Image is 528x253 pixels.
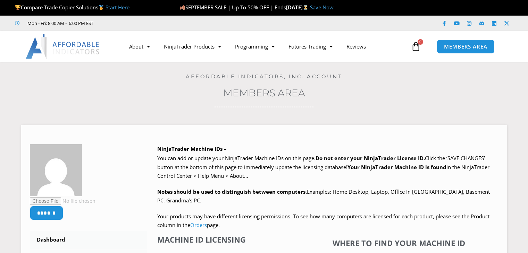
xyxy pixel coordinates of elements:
[340,38,373,54] a: Reviews
[186,73,342,80] a: Affordable Indicators, Inc. Account
[15,5,20,10] img: 🏆
[157,155,316,162] span: You can add or update your NinjaTrader Machine IDs on this page.
[157,213,489,229] span: Your products may have different licensing permissions. To see how many computers are licensed fo...
[303,5,308,10] img: ⌛
[26,19,93,27] span: Mon - Fri: 8:00 AM – 6:00 PM EST
[122,38,409,54] nav: Menu
[347,164,446,171] strong: Your NinjaTrader Machine ID is found
[99,5,104,10] img: 🥇
[15,4,129,11] span: Compare Trade Copier Solutions
[157,188,307,195] strong: Notes should be used to distinguish between computers.
[190,221,207,228] a: Orders
[310,4,334,11] a: Save Now
[437,40,495,54] a: MEMBERS AREA
[157,188,490,204] span: Examples: Home Desktop, Laptop, Office In [GEOGRAPHIC_DATA], Basement PC, Grandma’s PC.
[122,38,157,54] a: About
[103,20,207,27] iframe: Customer reviews powered by Trustpilot
[303,238,494,247] h4: Where to find your Machine ID
[26,34,100,59] img: LogoAI | Affordable Indicators – NinjaTrader
[106,4,129,11] a: Start Here
[157,38,228,54] a: NinjaTrader Products
[228,38,282,54] a: Programming
[444,44,487,49] span: MEMBERS AREA
[316,155,425,162] b: Do not enter your NinjaTrader License ID.
[179,4,286,11] span: SEPTEMBER SALE | Up To 50% OFF | Ends
[282,38,340,54] a: Futures Trading
[418,39,423,45] span: 0
[30,144,82,196] img: 1e63e29db4a8c9081b5bb42c4670bc88ed1a5e7f4fb1d70dde8dbfa39380b47b
[401,36,431,56] a: 0
[157,235,295,244] h4: Machine ID Licensing
[286,4,310,11] strong: [DATE]
[157,155,489,179] span: Click the ‘SAVE CHANGES’ button at the bottom of this page to immediately update the licensing da...
[30,231,147,249] a: Dashboard
[223,87,305,99] a: Members Area
[157,145,227,152] b: NinjaTrader Machine IDs –
[180,5,185,10] img: 🍂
